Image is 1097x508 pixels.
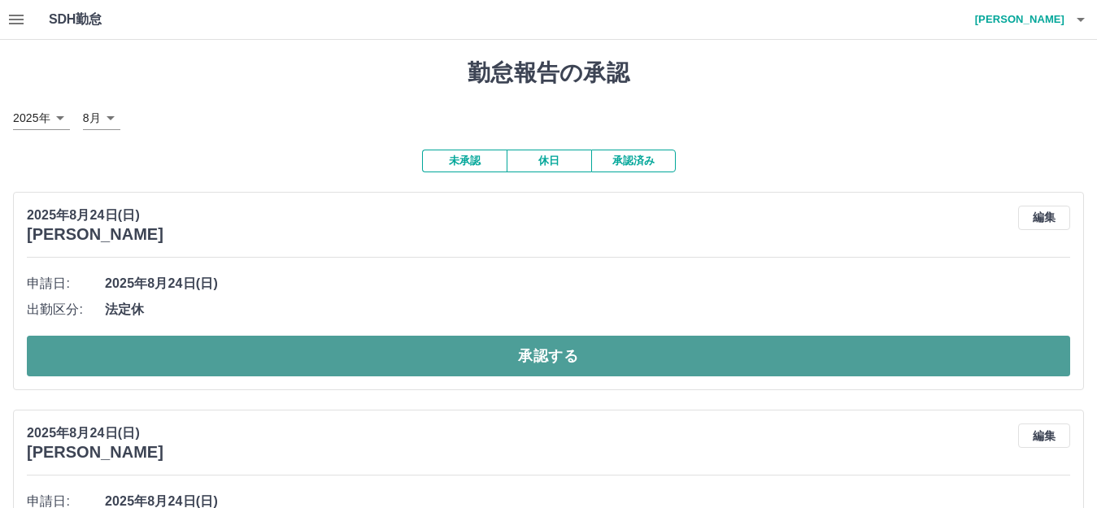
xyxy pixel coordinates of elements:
[1018,206,1070,230] button: 編集
[27,443,163,462] h3: [PERSON_NAME]
[27,225,163,244] h3: [PERSON_NAME]
[1018,423,1070,448] button: 編集
[105,274,1070,293] span: 2025年8月24日(日)
[591,150,676,172] button: 承認済み
[13,59,1084,87] h1: 勤怠報告の承認
[27,336,1070,376] button: 承認する
[13,106,70,130] div: 2025年
[27,423,163,443] p: 2025年8月24日(日)
[27,300,105,319] span: 出勤区分:
[422,150,507,172] button: 未承認
[105,300,1070,319] span: 法定休
[27,206,163,225] p: 2025年8月24日(日)
[83,106,120,130] div: 8月
[27,274,105,293] span: 申請日:
[507,150,591,172] button: 休日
